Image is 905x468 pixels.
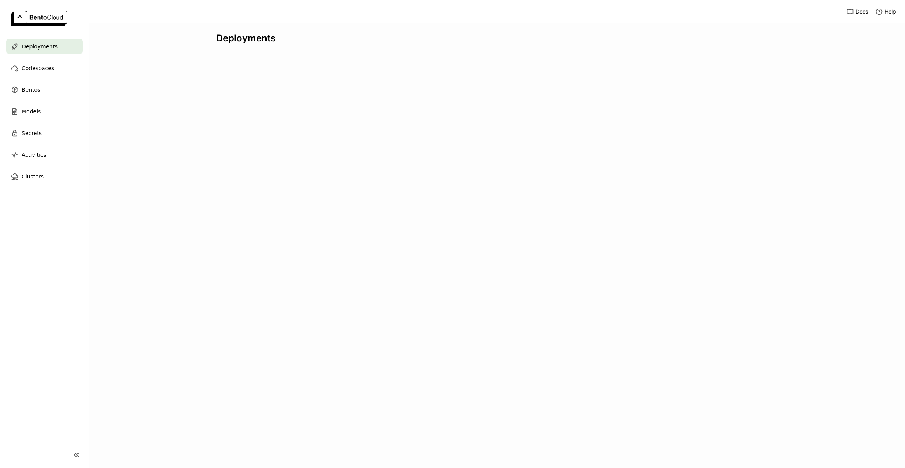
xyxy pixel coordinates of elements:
[6,125,83,141] a: Secrets
[22,63,54,73] span: Codespaces
[11,11,67,26] img: logo
[846,8,868,15] a: Docs
[6,104,83,119] a: Models
[884,8,896,15] span: Help
[6,82,83,98] a: Bentos
[22,129,42,138] span: Secrets
[22,150,46,159] span: Activities
[22,172,44,181] span: Clusters
[22,107,41,116] span: Models
[6,147,83,163] a: Activities
[22,85,40,94] span: Bentos
[855,8,868,15] span: Docs
[875,8,896,15] div: Help
[6,169,83,184] a: Clusters
[22,42,58,51] span: Deployments
[216,33,778,44] div: Deployments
